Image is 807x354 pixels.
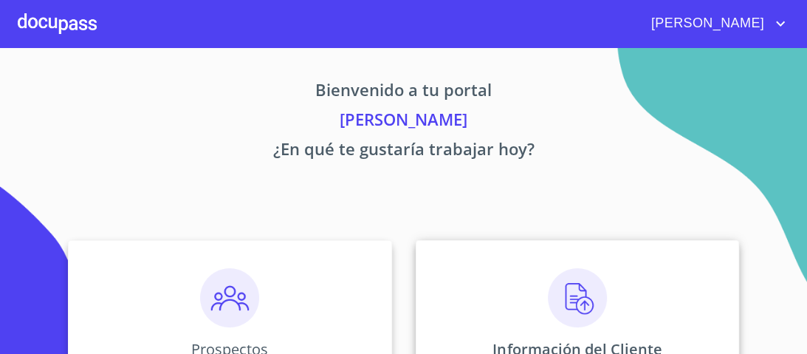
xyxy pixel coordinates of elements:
[18,78,789,107] p: Bienvenido a tu portal
[18,137,789,166] p: ¿En qué te gustaría trabajar hoy?
[200,268,259,327] img: prospectos.png
[640,12,789,35] button: account of current user
[548,268,607,327] img: carga.png
[18,107,789,137] p: [PERSON_NAME]
[640,12,772,35] span: [PERSON_NAME]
